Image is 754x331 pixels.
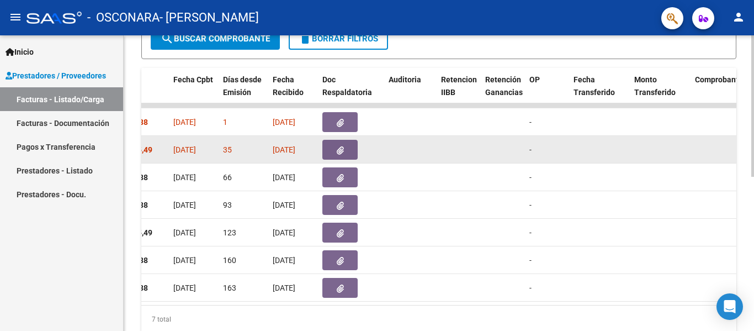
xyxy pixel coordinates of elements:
[529,173,532,182] span: -
[634,75,676,97] span: Monto Transferido
[223,228,236,237] span: 123
[173,228,196,237] span: [DATE]
[695,75,743,84] span: Comprobante
[529,283,532,292] span: -
[161,32,174,45] mat-icon: search
[273,145,295,154] span: [DATE]
[273,228,295,237] span: [DATE]
[223,145,232,154] span: 35
[299,34,378,44] span: Borrar Filtros
[273,173,295,182] span: [DATE]
[173,283,196,292] span: [DATE]
[173,75,213,84] span: Fecha Cpbt
[223,283,236,292] span: 163
[223,201,232,209] span: 93
[441,75,477,97] span: Retencion IIBB
[322,75,372,97] span: Doc Respaldatoria
[630,68,691,117] datatable-header-cell: Monto Transferido
[289,28,388,50] button: Borrar Filtros
[485,75,523,97] span: Retención Ganancias
[173,256,196,265] span: [DATE]
[529,201,532,209] span: -
[9,10,22,24] mat-icon: menu
[173,118,196,127] span: [DATE]
[273,118,295,127] span: [DATE]
[529,228,532,237] span: -
[173,201,196,209] span: [DATE]
[318,68,384,117] datatable-header-cell: Doc Respaldatoria
[481,68,525,117] datatable-header-cell: Retención Ganancias
[273,75,304,97] span: Fecha Recibido
[384,68,437,117] datatable-header-cell: Auditoria
[268,68,318,117] datatable-header-cell: Fecha Recibido
[529,145,532,154] span: -
[716,293,743,320] div: Open Intercom Messenger
[437,68,481,117] datatable-header-cell: Retencion IIBB
[273,256,295,265] span: [DATE]
[389,75,421,84] span: Auditoria
[160,6,259,30] span: - [PERSON_NAME]
[173,173,196,182] span: [DATE]
[273,283,295,292] span: [DATE]
[529,75,540,84] span: OP
[87,6,160,30] span: - OSCONARA
[151,28,280,50] button: Buscar Comprobante
[529,118,532,127] span: -
[574,75,615,97] span: Fecha Transferido
[273,201,295,209] span: [DATE]
[169,68,219,117] datatable-header-cell: Fecha Cpbt
[732,10,745,24] mat-icon: person
[223,118,227,127] span: 1
[223,75,262,97] span: Días desde Emisión
[529,256,532,265] span: -
[219,68,268,117] datatable-header-cell: Días desde Emisión
[173,145,196,154] span: [DATE]
[6,70,106,82] span: Prestadores / Proveedores
[299,32,312,45] mat-icon: delete
[6,46,34,58] span: Inicio
[223,173,232,182] span: 66
[223,256,236,265] span: 160
[569,68,630,117] datatable-header-cell: Fecha Transferido
[525,68,569,117] datatable-header-cell: OP
[161,34,270,44] span: Buscar Comprobante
